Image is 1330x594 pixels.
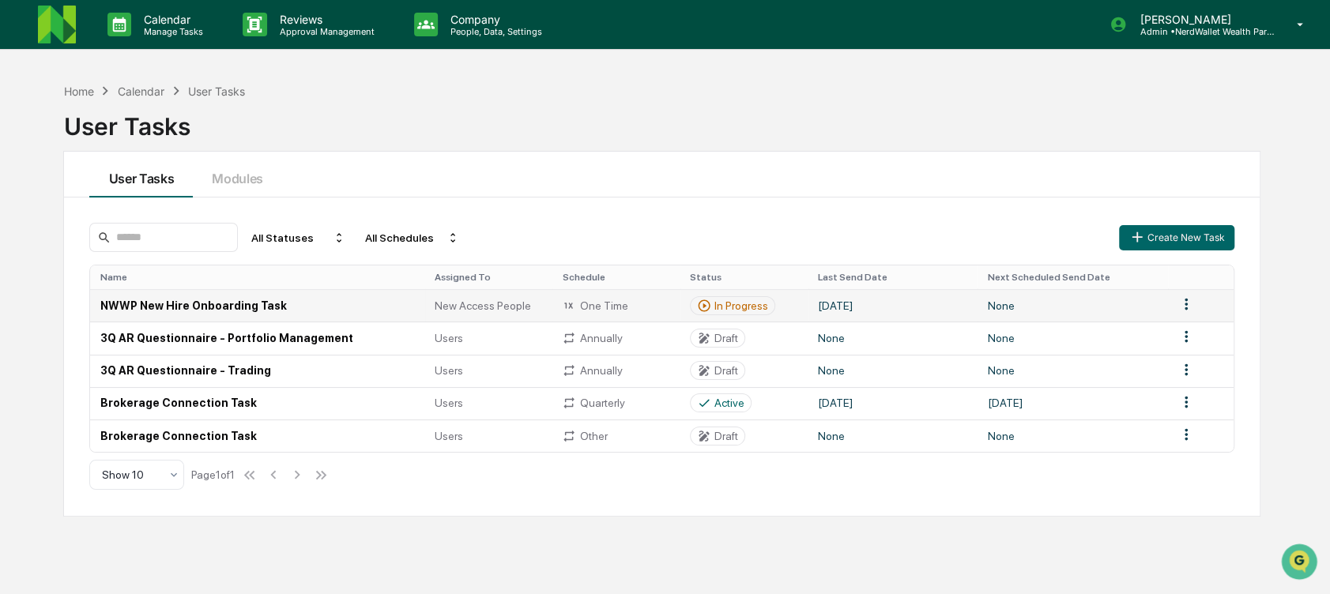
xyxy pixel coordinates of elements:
div: 🔎 [16,312,28,325]
a: 🗄️Attestations [108,274,202,303]
div: Quarterly [562,396,671,410]
div: Calendar [118,85,164,98]
div: All Statuses [244,225,352,250]
div: 🖐️ [16,282,28,295]
div: Annually [562,331,671,345]
div: Home [63,85,93,98]
div: Start new chat [71,121,259,137]
td: NWWP New Hire Onboarding Task [90,289,424,321]
p: [PERSON_NAME] [1127,13,1274,26]
div: User Tasks [63,100,1260,141]
span: Preclearance [32,280,102,296]
button: Start new chat [269,126,288,145]
th: Next Scheduled Send Date [978,265,1167,289]
div: Past conversations [16,175,106,188]
div: Annually [562,363,671,378]
td: None [808,355,978,387]
td: [DATE] [808,387,978,419]
div: Draft [714,364,738,377]
p: How can we help? [16,33,288,58]
button: Modules [193,152,282,197]
span: New Access People [435,299,531,312]
img: 1746055101610-c473b297-6a78-478c-a979-82029cc54cd1 [32,216,44,228]
span: [DATE] [140,215,172,227]
div: User Tasks [188,85,245,98]
div: Page 1 of 1 [190,468,234,481]
th: Name [90,265,424,289]
button: See all [245,172,288,191]
th: Schedule [552,265,680,289]
img: logo [38,6,76,43]
p: Manage Tasks [131,26,211,37]
td: None [808,321,978,354]
td: None [978,289,1167,321]
div: Active [714,397,744,409]
p: Company [438,13,550,26]
div: One Time [562,299,671,313]
p: Admin • NerdWallet Wealth Partners [1127,26,1274,37]
span: Users [435,397,463,409]
img: Jack Rasmussen [16,200,41,225]
div: All Schedules [358,225,465,250]
img: 1746055101610-c473b297-6a78-478c-a979-82029cc54cd1 [16,121,44,149]
p: Reviews [267,13,382,26]
span: Users [435,332,463,344]
th: Last Send Date [808,265,978,289]
span: Users [435,430,463,442]
div: Draft [714,430,738,442]
td: Brokerage Connection Task [90,387,424,419]
td: [DATE] [978,387,1167,419]
th: Status [680,265,808,289]
td: 3Q AR Questionnaire - Portfolio Management [90,321,424,354]
img: 8933085812038_c878075ebb4cc5468115_72.jpg [33,121,62,149]
td: None [978,419,1167,452]
td: None [978,355,1167,387]
div: We're available if you need us! [71,137,217,149]
button: User Tasks [89,152,193,197]
td: None [808,419,978,452]
td: [DATE] [808,289,978,321]
div: In Progress [714,299,768,312]
p: Calendar [131,13,211,26]
button: Create New Task [1119,225,1234,250]
span: Data Lookup [32,310,100,326]
th: Assigned To [425,265,553,289]
span: • [131,215,137,227]
span: [PERSON_NAME] [49,215,128,227]
p: Approval Management [267,26,382,37]
span: Pylon [157,349,191,361]
iframe: Open customer support [1279,542,1322,585]
a: 🔎Data Lookup [9,304,106,333]
div: 🗄️ [115,282,127,295]
td: None [978,321,1167,354]
span: Users [435,364,463,377]
div: Other [562,429,671,443]
div: Draft [714,332,738,344]
a: 🖐️Preclearance [9,274,108,303]
td: Brokerage Connection Task [90,419,424,452]
span: Attestations [130,280,196,296]
td: 3Q AR Questionnaire - Trading [90,355,424,387]
p: People, Data, Settings [438,26,550,37]
a: Powered byPylon [111,348,191,361]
